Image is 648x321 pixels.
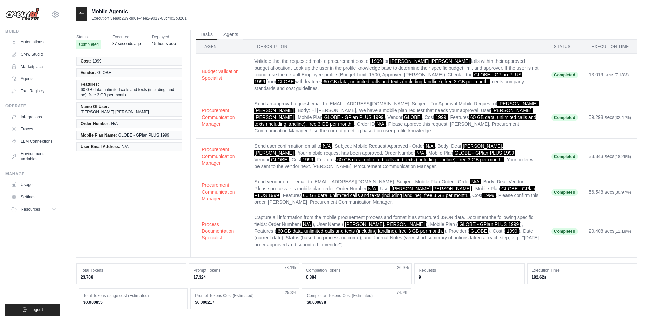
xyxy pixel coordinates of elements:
span: 1999 [505,228,519,234]
dt: Requests [419,268,520,273]
span: [PERSON_NAME].[PERSON_NAME] [390,186,472,191]
button: Agents [219,30,243,40]
th: Status [546,40,583,54]
dd: $0.000855 [83,300,183,305]
span: N/A [470,179,481,184]
span: Features: [81,82,99,87]
span: N/A [375,121,385,127]
a: Environment Variables [8,148,60,164]
td: Send an approval request email to [EMAIL_ADDRESS][DOMAIN_NAME]. Subject: For Approval Mobile Requ... [249,96,546,139]
span: N/A [367,186,377,191]
span: 60 GB data, unlimited calls and texts (including landline), free 3 GB per month. [81,87,178,98]
dt: Prompt Tokens [193,268,294,273]
a: Integrations [8,111,60,122]
span: Order Number: [81,121,110,126]
span: N/A [424,143,435,149]
dt: Completion Tokens Cost (Estimated) [306,293,406,298]
span: 1999 [370,58,383,64]
td: Send user confirmation email to . Subject: Mobile Request Approved - Order . Body: Dear , Your mo... [249,139,546,174]
span: Vendor: [81,70,96,75]
span: (18.26%) [614,154,631,159]
dd: 182.62s [532,274,633,280]
button: Logout [5,304,60,316]
a: Marketplace [8,61,60,72]
span: Name Of User: [81,104,109,109]
td: Send vendor order email to [EMAIL_ADDRESS][DOMAIN_NAME]. Subject: Mobile Plan Order - Order . Bod... [249,174,546,210]
td: Capture all information from the mobile procurement process and format it as structured JSON data... [249,210,546,252]
span: (11.18%) [614,229,631,234]
dd: 23,708 [81,274,182,280]
span: 60 GB data, unlimited calls and texts (including landline), free 3 GB per month. [322,79,490,84]
th: Description [249,40,546,54]
span: GLOBE - GPlan PLUS 1999 [118,132,169,138]
span: GLOBE [276,79,295,84]
button: Tasks [196,30,217,40]
span: 73.1% [284,265,296,270]
a: Usage [8,179,60,190]
td: 56.548 secs [583,174,637,210]
a: Crew Studio [8,49,60,60]
dt: Execution Time [532,268,633,273]
span: Completed [551,153,578,160]
span: (30.97%) [614,190,631,195]
dd: $0.000217 [195,300,295,305]
span: Status [76,34,101,40]
dd: 17,324 [193,274,294,280]
div: Manage [5,171,60,177]
time: August 13, 2025 at 03:23 SGT [152,41,176,46]
button: Resources [8,204,60,215]
span: 60 GB data, unlimited calls and texts (including landline), free 3 GB per month. [336,157,504,162]
span: (32.47%) [614,115,631,120]
dt: Prompt Tokens Cost (Estimated) [195,293,295,298]
span: [PERSON_NAME].[PERSON_NAME] [81,109,149,115]
span: GLOBE - GPlan PLUS 1999 [322,114,385,120]
span: [PERSON_NAME].[PERSON_NAME] [344,221,426,227]
span: (7.13%) [614,73,629,77]
a: Tool Registry [8,86,60,96]
th: Agent [196,40,249,54]
div: Operate [5,103,60,109]
span: N/A [415,150,426,156]
span: Completed [551,114,578,121]
th: Execution Time [583,40,637,54]
span: 1999 [482,193,496,198]
span: GLOBE [469,228,488,234]
a: LLM Connections [8,136,60,147]
span: Logout [30,307,43,313]
span: Completed [551,228,578,235]
div: Build [5,29,60,34]
span: Completed [76,40,101,49]
span: Resources [21,207,40,212]
span: GLOBE [97,70,111,75]
dt: Total Tokens [81,268,182,273]
span: Mobile Plan Name: [81,132,117,138]
span: 1999 [301,157,315,162]
span: User Email Address: [81,144,120,149]
td: 13.019 secs [583,54,637,96]
span: Cost: [81,58,91,64]
span: 1999 [93,58,102,64]
button: Procurement Communication Manager [202,146,244,166]
span: 26.9% [397,265,409,270]
span: Deployed [152,34,176,40]
span: 25.3% [285,290,296,296]
a: Automations [8,37,60,48]
a: Settings [8,192,60,202]
dd: 6,384 [306,274,407,280]
span: 60 GB data, unlimited calls and texts (including landline), free 3 GB per month. [302,193,470,198]
span: Completed [551,189,578,196]
button: Budget Validation Specialist [202,68,244,82]
span: N/A [302,221,312,227]
td: 59.298 secs [583,96,637,139]
span: GLOBE - GPlan PLUS 1999 [453,150,515,156]
a: Agents [8,73,60,84]
button: Process Documentation Specialist [202,221,244,241]
span: N/A [321,143,332,149]
td: 33.343 secs [583,139,637,174]
time: August 13, 2025 at 17:55 SGT [112,41,141,46]
a: Traces [8,124,60,135]
button: Procurement Communication Manager [202,107,244,127]
p: Execution 3eaab289-dd0e-4ee2-9017-83cf4c3b3201 [91,16,187,21]
span: N/A [111,121,118,126]
span: GLOBE [270,157,289,162]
